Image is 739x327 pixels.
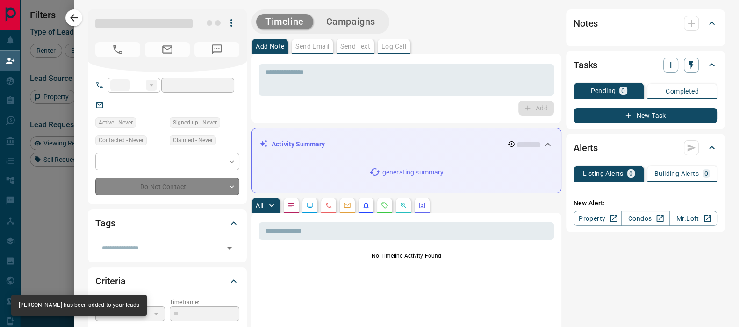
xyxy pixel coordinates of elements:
[287,202,295,209] svg: Notes
[19,298,139,313] div: [PERSON_NAME] has been added to your leads
[418,202,426,209] svg: Agent Actions
[145,42,190,57] span: No Email
[95,270,239,292] div: Criteria
[590,87,616,94] p: Pending
[574,12,717,35] div: Notes
[259,136,553,153] div: Activity Summary
[173,118,217,127] span: Signed up - Never
[621,211,669,226] a: Condos
[381,202,388,209] svg: Requests
[362,202,370,209] svg: Listing Alerts
[317,14,385,29] button: Campaigns
[95,274,126,289] h2: Criteria
[272,139,325,149] p: Activity Summary
[382,167,444,177] p: generating summary
[654,170,699,177] p: Building Alerts
[99,118,133,127] span: Active - Never
[194,42,239,57] span: No Number
[574,58,597,73] h2: Tasks
[306,202,314,209] svg: Lead Browsing Activity
[574,108,717,123] button: New Task
[256,43,284,50] p: Add Note
[256,202,263,209] p: All
[629,170,633,177] p: 0
[574,16,598,31] h2: Notes
[574,54,717,76] div: Tasks
[259,252,554,260] p: No Timeline Activity Found
[574,211,622,226] a: Property
[621,87,625,94] p: 0
[400,202,407,209] svg: Opportunities
[669,211,717,226] a: Mr.Loft
[170,298,239,306] p: Timeframe:
[583,170,624,177] p: Listing Alerts
[95,178,239,195] div: Do Not Contact
[666,88,699,94] p: Completed
[173,136,213,145] span: Claimed - Never
[95,212,239,234] div: Tags
[110,101,114,109] a: --
[344,202,351,209] svg: Emails
[574,137,717,159] div: Alerts
[704,170,708,177] p: 0
[95,42,140,57] span: No Number
[256,14,313,29] button: Timeline
[325,202,332,209] svg: Calls
[99,136,143,145] span: Contacted - Never
[95,216,115,231] h2: Tags
[574,198,717,208] p: New Alert:
[223,242,236,255] button: Open
[574,140,598,155] h2: Alerts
